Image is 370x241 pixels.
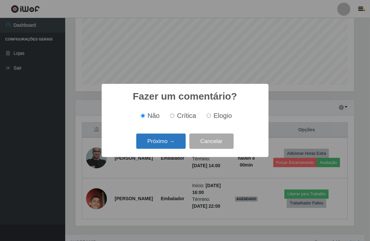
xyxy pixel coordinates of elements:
span: Crítica [177,112,196,119]
span: Elogio [214,112,232,119]
input: Não [141,114,145,118]
input: Crítica [170,114,174,118]
button: Próximo → [136,134,186,149]
input: Elogio [207,114,211,118]
span: Não [148,112,160,119]
h2: Fazer um comentário? [133,90,237,102]
button: Cancelar [189,134,234,149]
